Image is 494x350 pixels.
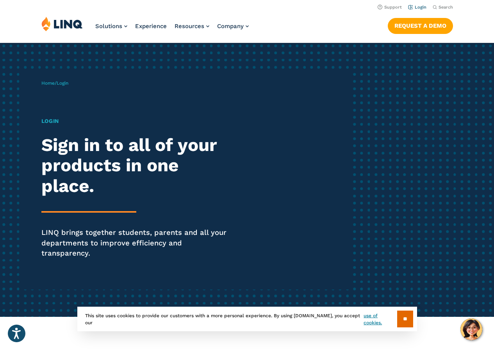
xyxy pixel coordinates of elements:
a: Solutions [95,23,127,30]
p: LINQ brings together students, parents and all your departments to improve efficiency and transpa... [41,227,232,258]
h1: Login [41,117,232,125]
a: Home [41,80,55,86]
img: LINQ | K‑12 Software [41,16,83,31]
span: / [41,80,68,86]
nav: Primary Navigation [95,16,249,42]
button: Hello, have a question? Let’s chat. [460,318,482,340]
span: Company [217,23,244,30]
button: Open Search Bar [433,4,453,10]
a: Company [217,23,249,30]
a: Support [378,5,402,10]
h2: Sign in to all of your products in one place. [41,135,232,197]
a: Request a Demo [388,18,453,34]
span: Login [57,80,68,86]
div: This site uses cookies to provide our customers with a more personal experience. By using [DOMAIN... [77,307,417,331]
span: Search [439,5,453,10]
nav: Button Navigation [388,16,453,34]
span: Solutions [95,23,122,30]
span: Resources [175,23,204,30]
a: Resources [175,23,209,30]
a: use of cookies. [364,312,397,326]
a: Login [408,5,426,10]
a: Experience [135,23,167,30]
